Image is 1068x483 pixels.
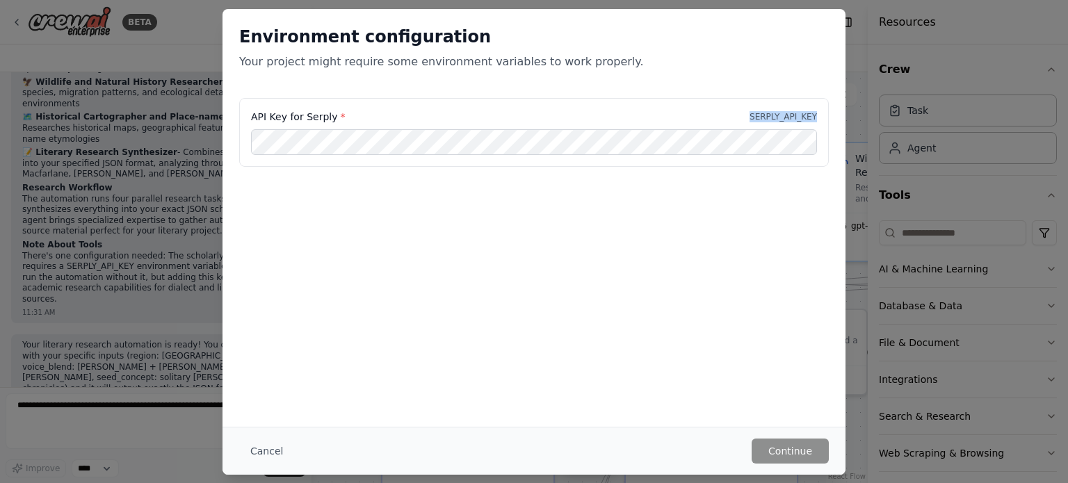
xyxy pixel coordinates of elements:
[239,54,829,70] p: Your project might require some environment variables to work properly.
[239,439,294,464] button: Cancel
[251,110,345,124] label: API Key for Serply
[752,439,829,464] button: Continue
[750,111,817,122] p: SERPLY_API_KEY
[239,26,829,48] h2: Environment configuration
